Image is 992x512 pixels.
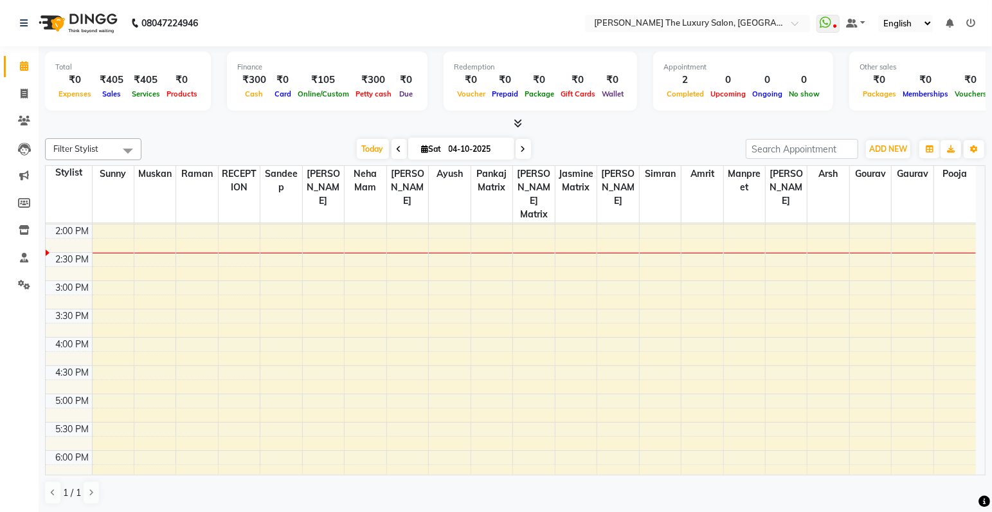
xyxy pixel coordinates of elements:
input: Search Appointment [746,139,858,159]
span: Muskan [134,166,176,182]
span: pankaj matrix [471,166,512,196]
span: Today [357,139,389,159]
div: 3:00 PM [53,281,92,295]
span: amrit [681,166,723,182]
div: ₹0 [557,73,599,87]
div: ₹0 [599,73,627,87]
div: ₹0 [489,73,521,87]
span: Products [163,89,201,98]
span: pooja [934,166,976,182]
button: ADD NEW [866,140,910,158]
span: Package [521,89,557,98]
div: ₹0 [951,73,990,87]
span: Petty cash [352,89,395,98]
span: Prepaid [489,89,521,98]
div: Stylist [46,166,92,179]
span: Ongoing [749,89,786,98]
div: ₹0 [55,73,95,87]
span: Online/Custom [294,89,352,98]
span: ADD NEW [869,144,907,154]
span: Completed [663,89,707,98]
div: ₹0 [521,73,557,87]
div: Total [55,62,201,73]
div: 4:00 PM [53,338,92,351]
span: arsh [807,166,849,182]
span: 1 / 1 [63,486,81,500]
span: Sales [99,89,124,98]
b: 08047224946 [141,5,198,41]
span: Due [396,89,416,98]
span: No show [786,89,823,98]
div: ₹0 [899,73,951,87]
div: 2:30 PM [53,253,92,266]
span: RECEPTION [219,166,260,196]
span: Card [271,89,294,98]
span: Wallet [599,89,627,98]
span: [PERSON_NAME] [597,166,638,209]
div: ₹0 [860,73,899,87]
div: 0 [786,73,823,87]
div: 3:30 PM [53,309,92,323]
div: ₹0 [271,73,294,87]
span: Memberships [899,89,951,98]
div: 2:00 PM [53,224,92,238]
span: Packages [860,89,899,98]
div: Redemption [454,62,627,73]
input: 2025-10-04 [445,140,509,159]
span: manpreet [724,166,765,196]
div: Appointment [663,62,823,73]
span: [PERSON_NAME] [303,166,344,209]
span: simran [640,166,681,182]
div: 6:00 PM [53,451,92,464]
span: Services [129,89,163,98]
span: Sat [419,144,445,154]
span: neha mam [345,166,386,196]
span: Vouchers [951,89,990,98]
span: Upcoming [707,89,749,98]
div: 5:30 PM [53,423,92,436]
span: Cash [242,89,267,98]
div: ₹405 [95,73,129,87]
div: ₹0 [454,73,489,87]
span: jasmine matrix [555,166,597,196]
div: ₹105 [294,73,352,87]
span: Voucher [454,89,489,98]
span: gourav [850,166,891,182]
span: Gift Cards [557,89,599,98]
div: Finance [237,62,417,73]
div: 5:00 PM [53,394,92,408]
span: sandeep [260,166,302,196]
div: 4:30 PM [53,366,92,379]
div: ₹0 [163,73,201,87]
div: ₹0 [395,73,417,87]
span: [PERSON_NAME] matrix [513,166,554,223]
span: Expenses [55,89,95,98]
span: Gaurav [892,166,933,182]
div: 2 [663,73,707,87]
span: Raman [176,166,217,182]
span: Filter Stylist [53,143,98,154]
div: 0 [707,73,749,87]
span: Sunny [93,166,134,182]
span: [PERSON_NAME] [766,166,807,209]
span: [PERSON_NAME] [387,166,428,209]
div: ₹300 [237,73,271,87]
div: ₹300 [352,73,395,87]
span: ayush [429,166,470,182]
img: logo [33,5,121,41]
div: ₹405 [129,73,163,87]
div: 0 [749,73,786,87]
